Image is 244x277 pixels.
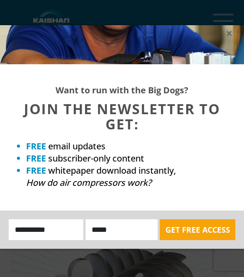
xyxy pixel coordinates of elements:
strong: FREE [26,140,46,152]
strong: FREE [26,152,46,164]
input: Name: [9,219,83,240]
span: JOIN THE NEWSLETTER TO GET: [24,99,220,133]
button: GET FREE ACCESS [160,219,235,240]
strong: Want to run with the Big Dogs? [56,84,188,96]
input: Email [86,219,158,240]
span: email updates [48,140,106,152]
span: subscriber-only content [48,152,144,164]
strong: FREE [26,165,46,176]
em: How do air compressors work? [26,177,152,188]
span: whitepaper download instantly, [48,165,176,176]
button: Close [225,30,233,37]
